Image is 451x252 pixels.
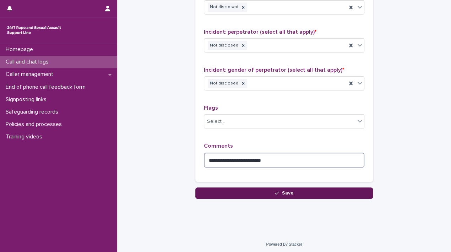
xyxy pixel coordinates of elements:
[6,23,63,37] img: rhQMoQhaT3yELyF149Cw
[282,191,294,196] span: Save
[208,79,239,88] div: Not disclosed
[3,133,48,140] p: Training videos
[207,118,225,125] div: Select...
[208,41,239,50] div: Not disclosed
[204,67,344,73] span: Incident: gender of perpetrator (select all that apply)
[3,109,64,115] p: Safeguarding records
[208,2,239,12] div: Not disclosed
[3,84,91,91] p: End of phone call feedback form
[266,242,302,246] a: Powered By Stacker
[3,96,52,103] p: Signposting links
[3,71,59,78] p: Caller management
[3,59,54,65] p: Call and chat logs
[204,29,316,35] span: Incident: perpetrator (select all that apply)
[195,187,373,199] button: Save
[3,121,67,128] p: Policies and processes
[204,143,233,149] span: Comments
[3,46,39,53] p: Homepage
[204,105,218,111] span: Flags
